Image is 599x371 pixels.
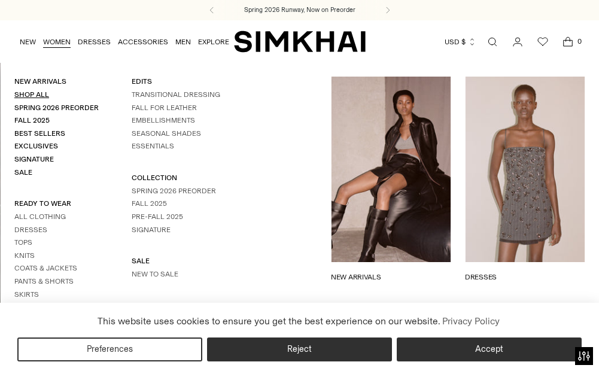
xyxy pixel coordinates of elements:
[506,30,530,54] a: Go to the account page
[481,30,504,54] a: Open search modal
[574,36,585,47] span: 0
[175,29,191,55] a: MEN
[234,30,366,53] a: SIMKHAI
[43,29,71,55] a: WOMEN
[118,29,168,55] a: ACCESSORIES
[207,337,392,361] button: Reject
[397,337,582,361] button: Accept
[98,315,440,327] span: This website uses cookies to ensure you get the best experience on our website.
[20,29,36,55] a: NEW
[445,29,476,55] button: USD $
[10,326,120,361] iframe: Sign Up via Text for Offers
[556,30,580,54] a: Open cart modal
[440,312,501,330] a: Privacy Policy (opens in a new tab)
[198,29,229,55] a: EXPLORE
[78,29,111,55] a: DRESSES
[531,30,555,54] a: Wishlist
